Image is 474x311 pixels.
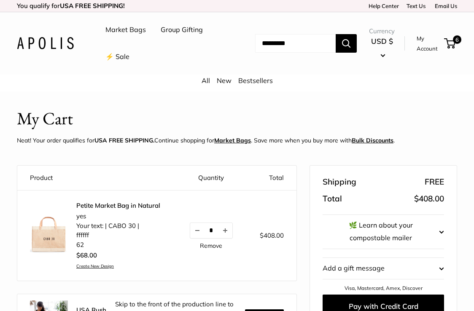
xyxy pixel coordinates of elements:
[161,24,203,36] a: Group Gifting
[205,227,218,234] input: Quantity
[369,25,395,37] span: Currency
[76,240,160,250] li: 62
[246,166,296,190] th: Total
[445,38,455,48] a: 6
[366,3,399,9] a: Help Center
[255,34,336,53] input: Search...
[176,166,246,190] th: Quantity
[76,201,160,210] a: Petite Market Bag in Natural
[217,76,232,85] a: New
[432,3,457,9] a: Email Us
[60,2,125,10] strong: USA FREE SHIPPING!
[76,263,160,269] a: Create New Design
[105,51,129,63] a: ⚡️ Sale
[76,231,160,240] li: ffffff
[94,137,154,144] strong: USA FREE SHIPPING.
[200,243,222,249] a: Remove
[238,76,273,85] a: Bestsellers
[417,33,441,54] a: My Account
[407,3,426,9] a: Text Us
[260,231,284,239] span: $408.00
[202,76,210,85] a: All
[323,258,444,279] button: Add a gift message
[105,24,146,36] a: Market Bags
[17,166,176,190] th: Product
[345,285,423,291] a: Visa, Mastercard, Amex, Discover
[17,106,73,131] h1: My Cart
[371,37,393,46] span: USD $
[17,135,395,146] p: Neat! Your order qualifies for Continue shopping for . Save more when you buy more with .
[336,34,357,53] button: Search
[214,137,251,144] a: Market Bags
[76,212,160,221] li: yes
[352,137,393,144] u: Bulk Discounts
[218,223,232,238] button: Increase quantity by 1
[17,37,74,49] img: Apolis
[369,35,395,62] button: USD $
[414,193,444,204] span: $408.00
[323,174,356,190] span: Shipping
[323,191,342,206] span: Total
[76,221,160,231] li: Your text: | CABO 30 |
[323,215,444,249] button: 🌿 Learn about your compostable mailer
[425,174,444,190] span: FREE
[453,35,461,44] span: 6
[190,223,205,238] button: Decrease quantity by 1
[76,251,97,259] span: $68.00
